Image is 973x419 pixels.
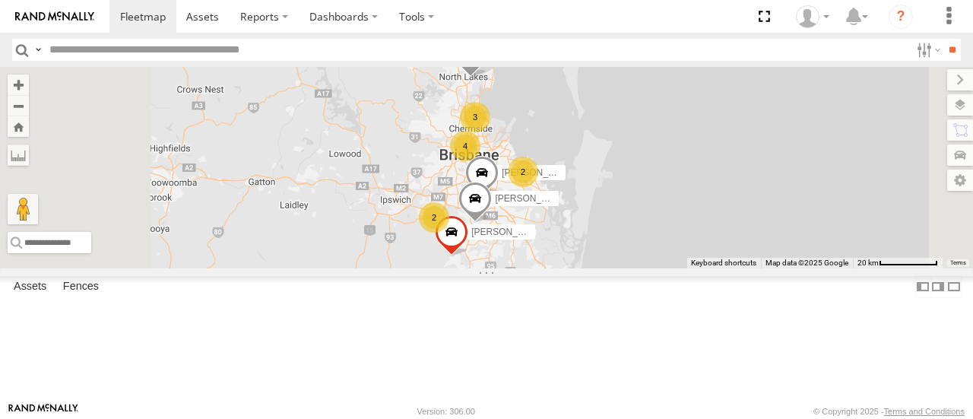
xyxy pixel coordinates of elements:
[915,276,930,298] label: Dock Summary Table to the Left
[6,277,54,298] label: Assets
[853,258,943,268] button: Map Scale: 20 km per 74 pixels
[947,170,973,191] label: Map Settings
[460,102,490,132] div: 3
[8,116,29,137] button: Zoom Home
[813,407,965,416] div: © Copyright 2025 -
[450,131,480,161] div: 4
[946,276,962,298] label: Hide Summary Table
[950,259,966,265] a: Terms (opens in new tab)
[15,11,94,22] img: rand-logo.svg
[32,39,44,61] label: Search Query
[930,276,946,298] label: Dock Summary Table to the Right
[495,194,609,205] span: [PERSON_NAME] - 842JY2
[911,39,943,61] label: Search Filter Options
[471,227,643,238] span: [PERSON_NAME] 366JK9 - Corolla Hatch
[8,404,78,419] a: Visit our Website
[857,259,879,267] span: 20 km
[791,5,835,28] div: Marco DiBenedetto
[417,407,475,416] div: Version: 306.00
[8,75,29,95] button: Zoom in
[884,407,965,416] a: Terms and Conditions
[889,5,913,29] i: ?
[55,277,106,298] label: Fences
[508,157,538,187] div: 2
[419,202,449,233] div: 2
[8,194,38,224] button: Drag Pegman onto the map to open Street View
[502,167,636,178] span: [PERSON_NAME] 019IP4 - Hilux
[691,258,756,268] button: Keyboard shortcuts
[765,259,848,267] span: Map data ©2025 Google
[8,95,29,116] button: Zoom out
[8,144,29,166] label: Measure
